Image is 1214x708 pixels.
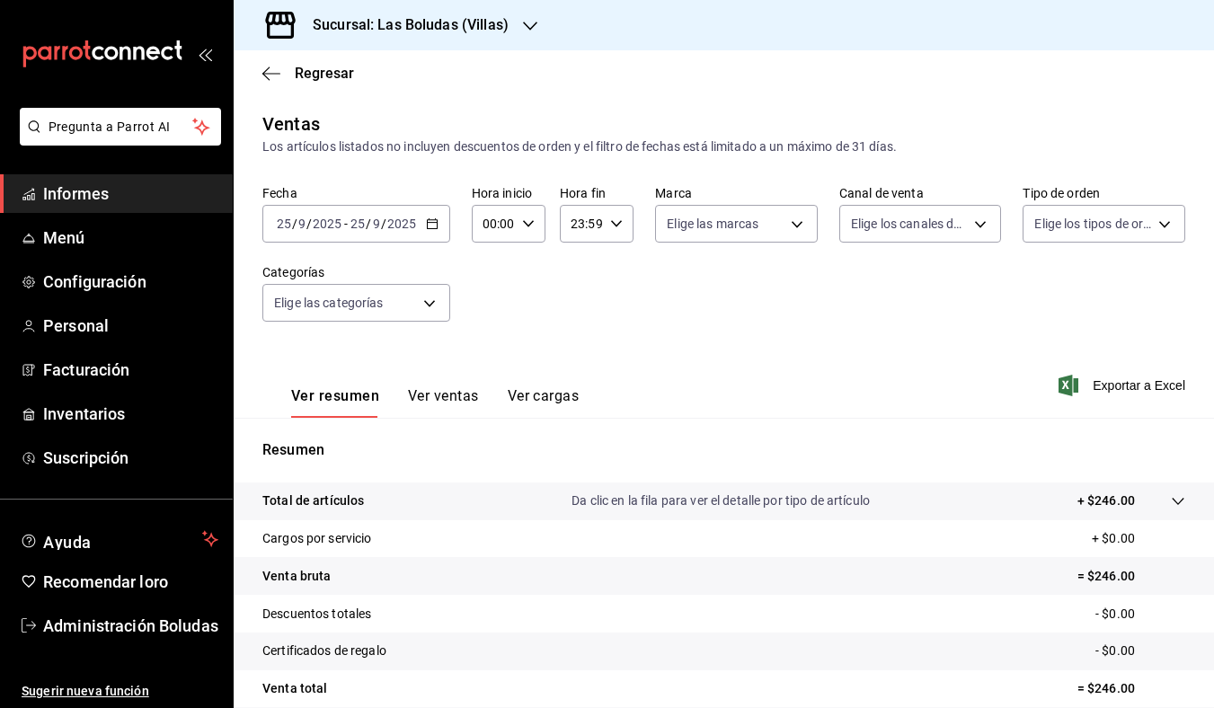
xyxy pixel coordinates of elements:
[43,572,168,591] font: Recomendar loro
[372,217,381,231] input: --
[1034,217,1164,231] font: Elige los tipos de orden
[13,130,221,149] a: Pregunta a Parrot AI
[667,217,758,231] font: Elige las marcas
[306,217,312,231] font: /
[22,684,149,698] font: Sugerir nueva función
[839,186,924,200] font: Canal de venta
[1095,643,1135,658] font: - $0.00
[313,16,509,33] font: Sucursal: Las Boludas (Villas)
[1077,493,1135,508] font: + $246.00
[560,186,606,200] font: Hora fin
[295,65,354,82] font: Regresar
[291,387,379,404] font: Ver resumen
[43,448,128,467] font: Suscripción
[1062,375,1185,396] button: Exportar a Excel
[1093,378,1185,393] font: Exportar a Excel
[43,404,125,423] font: Inventarios
[262,139,897,154] font: Los artículos listados no incluyen descuentos de orden y el filtro de fechas está limitado a un m...
[472,186,532,200] font: Hora inicio
[262,681,327,695] font: Venta total
[262,65,354,82] button: Regresar
[312,217,342,231] input: ----
[276,217,292,231] input: --
[262,569,331,583] font: Venta bruta
[262,265,324,279] font: Categorías
[262,531,372,545] font: Cargos por servicio
[851,217,995,231] font: Elige los canales de venta
[43,616,218,635] font: Administración Boludas
[292,217,297,231] font: /
[262,643,386,658] font: Certificados de regalo
[1095,606,1135,621] font: - $0.00
[350,217,366,231] input: --
[291,386,579,418] div: pestañas de navegación
[386,217,417,231] input: ----
[43,316,109,335] font: Personal
[508,387,580,404] font: Ver cargas
[43,184,109,203] font: Informes
[262,186,297,200] font: Fecha
[198,47,212,61] button: abrir_cajón_menú
[1077,681,1135,695] font: = $246.00
[262,493,364,508] font: Total de artículos
[262,441,324,458] font: Resumen
[1023,186,1100,200] font: Tipo de orden
[366,217,371,231] font: /
[381,217,386,231] font: /
[572,493,870,508] font: Da clic en la fila para ver el detalle por tipo de artículo
[43,228,85,247] font: Menú
[408,387,479,404] font: Ver ventas
[344,217,348,231] font: -
[262,606,371,621] font: Descuentos totales
[274,296,384,310] font: Elige las categorías
[20,108,221,146] button: Pregunta a Parrot AI
[1092,531,1135,545] font: + $0.00
[43,360,129,379] font: Facturación
[43,272,146,291] font: Configuración
[43,533,92,552] font: Ayuda
[297,217,306,231] input: --
[1077,569,1135,583] font: = $246.00
[49,119,171,134] font: Pregunta a Parrot AI
[655,186,692,200] font: Marca
[262,113,320,135] font: Ventas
